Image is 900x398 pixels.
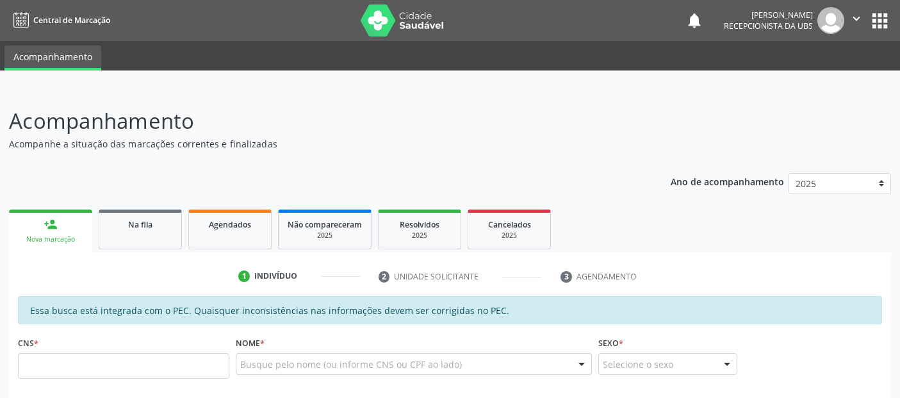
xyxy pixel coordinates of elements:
div: Nova marcação [18,235,83,244]
label: Nome [236,333,265,353]
p: Acompanhamento [9,105,626,137]
div: 2025 [388,231,452,240]
span: Não compareceram [288,219,362,230]
span: Resolvidos [400,219,439,230]
button: notifications [685,12,703,29]
button:  [844,7,869,34]
a: Central de Marcação [9,10,110,31]
label: Sexo [598,333,623,353]
div: Indivíduo [254,270,297,282]
div: [PERSON_NAME] [724,10,813,21]
i:  [849,12,863,26]
span: Na fila [128,219,152,230]
span: Cancelados [488,219,531,230]
label: CNS [18,333,38,353]
img: img [817,7,844,34]
a: Acompanhamento [4,46,101,70]
span: Central de Marcação [33,15,110,26]
div: person_add [44,217,58,231]
span: Recepcionista da UBS [724,21,813,31]
span: Selecione o sexo [603,358,673,371]
span: Busque pelo nome (ou informe CNS ou CPF ao lado) [240,358,462,371]
p: Ano de acompanhamento [671,173,784,189]
p: Acompanhe a situação das marcações correntes e finalizadas [9,137,626,151]
div: 2025 [477,231,541,240]
div: 1 [238,270,250,282]
button: apps [869,10,891,32]
div: 2025 [288,231,362,240]
div: Essa busca está integrada com o PEC. Quaisquer inconsistências nas informações devem ser corrigid... [18,296,882,324]
span: Agendados [209,219,251,230]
